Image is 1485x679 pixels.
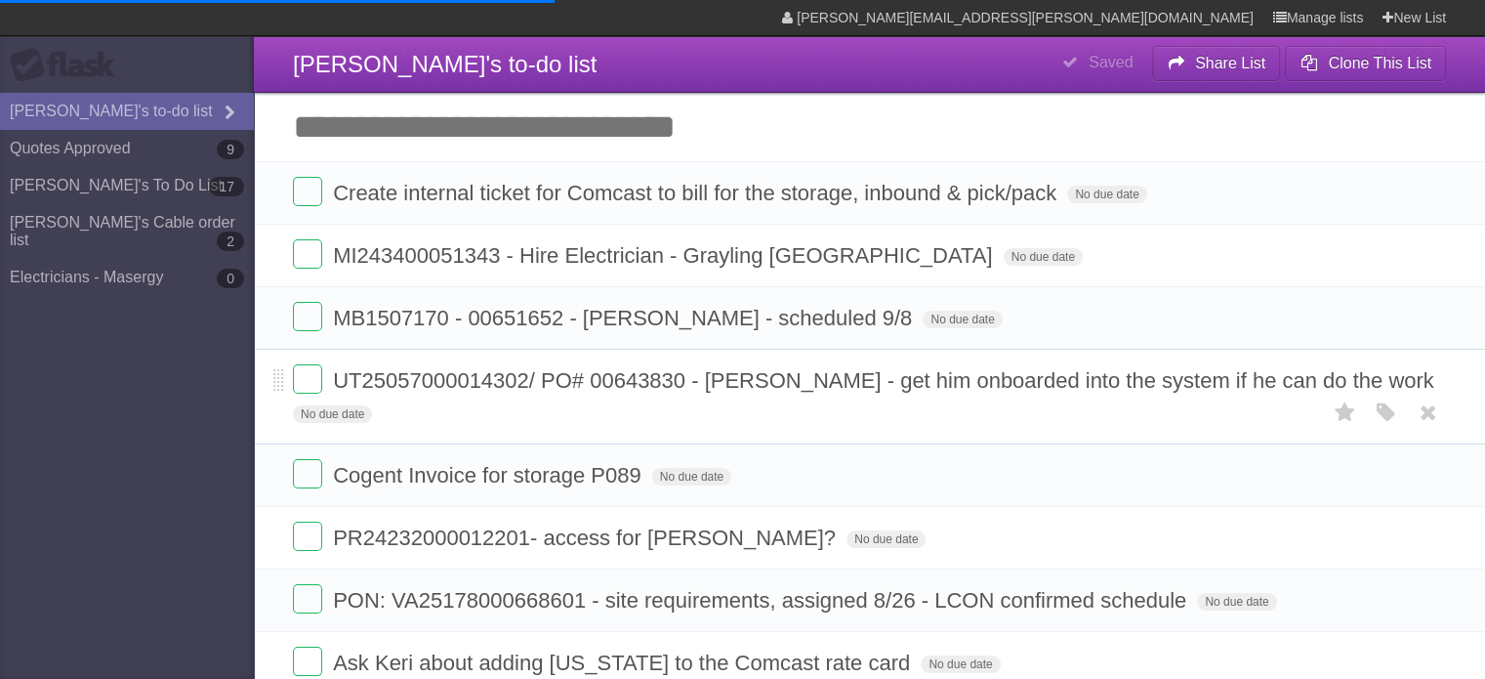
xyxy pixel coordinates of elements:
label: Done [293,239,322,269]
b: 0 [217,269,244,288]
label: Done [293,177,322,206]
span: No due date [921,656,1000,673]
button: Clone This List [1285,46,1446,81]
span: UT25057000014302/ PO# 00643830 - [PERSON_NAME] - get him onboarded into the system if he can do t... [333,368,1439,393]
b: 17 [209,177,244,196]
span: No due date [846,530,926,548]
span: MI243400051343 - Hire Electrician - Grayling [GEOGRAPHIC_DATA] [333,243,997,268]
span: Create internal ticket for Comcast to bill for the storage, inbound & pick/pack [333,181,1061,205]
span: No due date [1197,593,1276,611]
label: Done [293,302,322,331]
label: Done [293,364,322,394]
b: 9 [217,140,244,159]
span: Ask Keri about adding [US_STATE] to the Comcast rate card [333,651,915,675]
span: MB1507170 - 00651652 - [PERSON_NAME] - scheduled 9/8 [333,306,917,330]
label: Done [293,459,322,488]
label: Star task [1327,397,1364,429]
span: Cogent Invoice for storage P089 [333,463,646,488]
span: No due date [652,468,731,486]
span: No due date [293,405,372,423]
span: PR24232000012201- access for [PERSON_NAME]? [333,526,841,550]
label: Done [293,584,322,614]
div: Flask [10,48,127,83]
label: Done [293,522,322,551]
span: No due date [1067,186,1146,203]
span: [PERSON_NAME]'s to-do list [293,51,597,77]
b: 2 [217,232,244,251]
span: No due date [1004,248,1083,266]
b: Clone This List [1328,55,1431,71]
b: Saved [1089,54,1133,70]
button: Share List [1152,46,1281,81]
span: PON: VA25178000668601 - site requirements, assigned 8/26 - LCON confirmed schedule [333,588,1191,613]
label: Done [293,647,322,676]
span: No due date [923,311,1002,328]
b: Share List [1195,55,1265,71]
